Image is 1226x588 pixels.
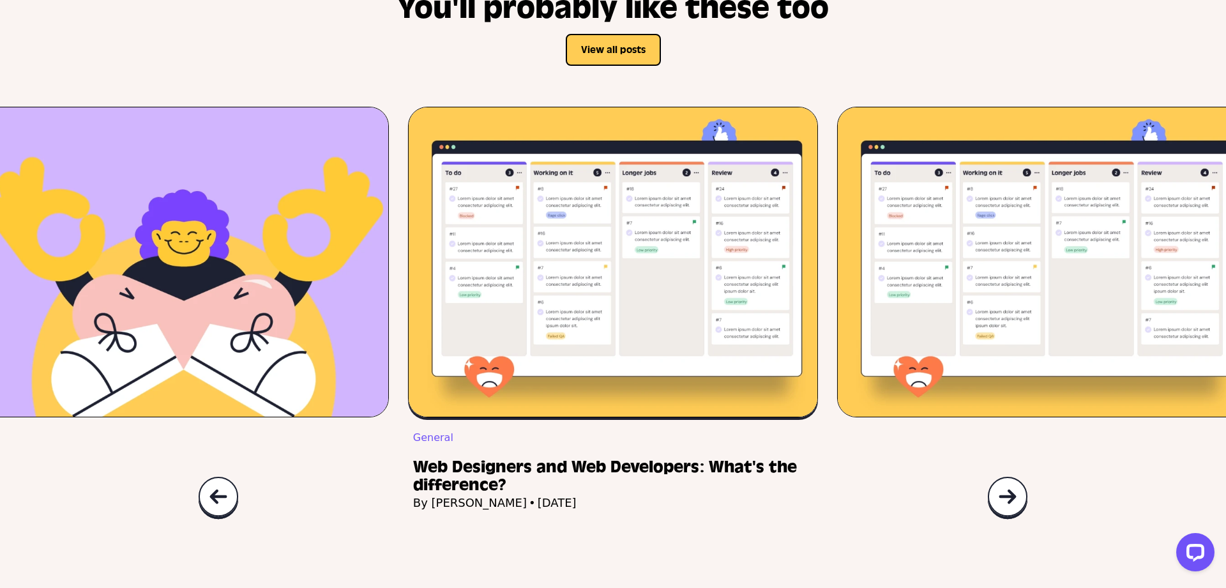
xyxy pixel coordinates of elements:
button: View all posts [566,34,661,66]
span: By [PERSON_NAME] [413,494,527,512]
img: Website Project Manager Guide [408,107,818,417]
img: QualityHive [198,476,239,520]
a: View all posts [566,24,661,66]
img: Tools for developers [987,476,1028,520]
a: Web Designers and Web Developers: What's the difference? [413,458,818,494]
span: [DATE] [538,494,577,512]
iframe: LiveChat chat widget [1166,528,1220,582]
a: General [413,431,453,444]
span: • [529,494,536,512]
